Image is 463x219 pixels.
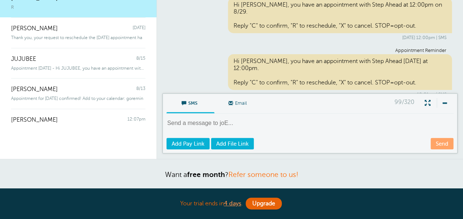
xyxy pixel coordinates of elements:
[394,99,414,106] span: 99/320
[228,171,298,178] a: Refer someone to us!
[11,35,142,40] span: Thank you, your request to reschedule the [DATE] appointment ha
[224,200,241,207] a: 4 days
[172,141,204,147] span: Add Pay Link
[48,196,416,212] div: Your trial ends in .
[246,198,282,209] a: Upgrade
[187,171,225,178] strong: free month
[11,5,14,10] span: R
[173,48,446,53] div: Appointment Reminder
[172,94,209,111] span: SMS
[166,138,210,149] a: Add Pay Link
[136,86,145,93] span: 8/13
[431,138,453,149] a: Send
[133,25,145,32] span: [DATE]
[127,117,145,124] span: 12:07pm
[11,56,36,63] span: JUJUBEE
[211,138,254,149] a: Add File Link
[11,86,58,93] span: [PERSON_NAME]
[136,56,145,63] span: 8/15
[11,66,145,71] span: Appointment [DATE] - Hi JUJUBEE, you have an appointment with [PERSON_NAME]/Lex DSN Board [DATE] ...
[173,92,446,97] div: 10:01am | SMS
[220,94,257,111] span: Email
[11,96,143,101] span: Appointment for [DATE] confirmed! Add to your calendar: goremin
[11,117,58,124] span: [PERSON_NAME]
[173,35,446,40] div: [DATE] 12:00pm | SMS
[228,54,452,90] div: Hi [PERSON_NAME], you have an appointment with Step Ahead [DATE] at 12:00pm. Reply "C" to confirm...
[216,141,249,147] span: Add File Link
[11,25,58,32] span: [PERSON_NAME]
